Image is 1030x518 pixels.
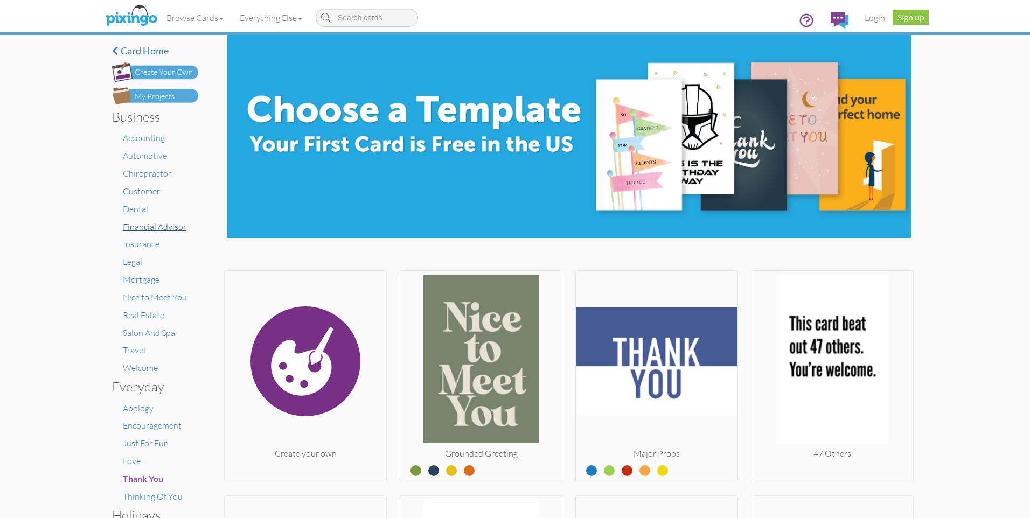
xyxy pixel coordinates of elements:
[576,447,737,460] div: Major Props
[225,275,386,447] img: create.svg
[112,46,198,57] a: Card home
[123,491,183,502] a: Thinking Of You
[227,35,910,238] img: e8896c0d-71ea-4978-9834-e4f545c8bf84.jpg
[123,420,182,431] a: Encouragement
[112,62,198,82] img: create-own-button.png
[158,4,232,31] a: Browse Cards
[751,447,913,460] div: 47 Others
[123,239,159,249] a: Insurance
[123,473,163,484] a: Thank You
[576,275,737,447] img: 20250716-161921-cab435a0583f-250.jpg
[123,186,160,197] a: Customer
[123,168,171,179] a: Chiropractor
[123,132,165,143] a: Accounting
[831,12,848,29] img: comments.svg
[123,150,167,161] a: Automotive
[112,380,190,394] h3: Everyday
[400,447,562,460] div: Grounded Greeting
[893,10,929,25] a: Sign up
[123,362,158,373] a: Welcome
[123,456,141,466] a: Love
[123,292,187,303] a: Nice to Meet You
[123,403,154,414] a: Apology
[103,3,160,30] img: pixingo logo
[123,345,145,355] a: Travel
[112,110,190,124] h3: Business
[123,327,175,338] a: Salon And Spa
[135,91,175,102] div: My Projects
[751,275,913,447] img: 20250730-184250-2e46d0b25ecb-250.png
[123,438,169,449] a: Just For Fun
[316,9,418,27] input: Search cards
[232,4,310,31] a: Everything Else
[123,221,186,232] a: Financial Advisor
[123,274,159,285] a: Mortgage
[123,256,142,267] a: Legal
[135,67,193,78] div: Create Your Own
[123,310,164,320] a: Real Estate
[112,87,198,104] img: my-projects-button.png
[123,204,148,214] a: Dental
[400,275,562,447] img: 20250527-043541-0b2d8b8e4674-250.jpg
[225,447,386,460] div: Create your own
[857,4,893,31] a: Login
